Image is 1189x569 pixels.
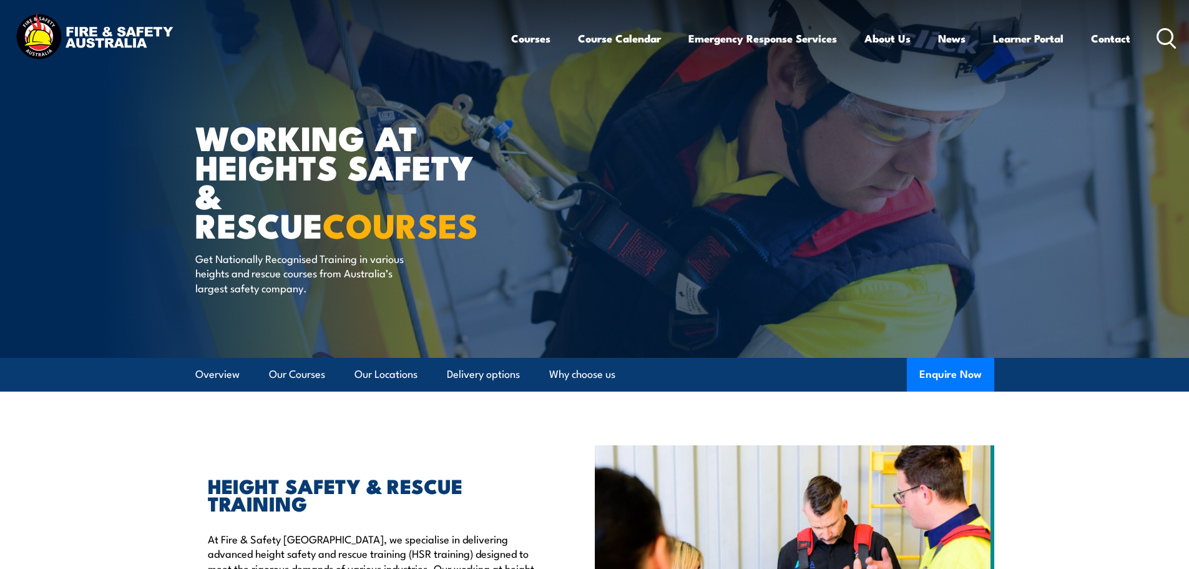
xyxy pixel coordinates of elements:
a: Delivery options [447,358,520,391]
a: About Us [864,22,911,55]
a: Contact [1091,22,1130,55]
p: Get Nationally Recognised Training in various heights and rescue courses from Australia’s largest... [195,251,423,295]
h1: WORKING AT HEIGHTS SAFETY & RESCUE [195,122,504,239]
a: Courses [511,22,550,55]
a: News [938,22,966,55]
a: Emergency Response Services [688,22,837,55]
button: Enquire Now [907,358,994,392]
a: Course Calendar [578,22,661,55]
a: Our Locations [355,358,418,391]
strong: COURSES [323,198,478,250]
a: Our Courses [269,358,325,391]
h2: HEIGHT SAFETY & RESCUE TRAINING [208,477,537,512]
a: Overview [195,358,240,391]
a: Learner Portal [993,22,1064,55]
a: Why choose us [549,358,615,391]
